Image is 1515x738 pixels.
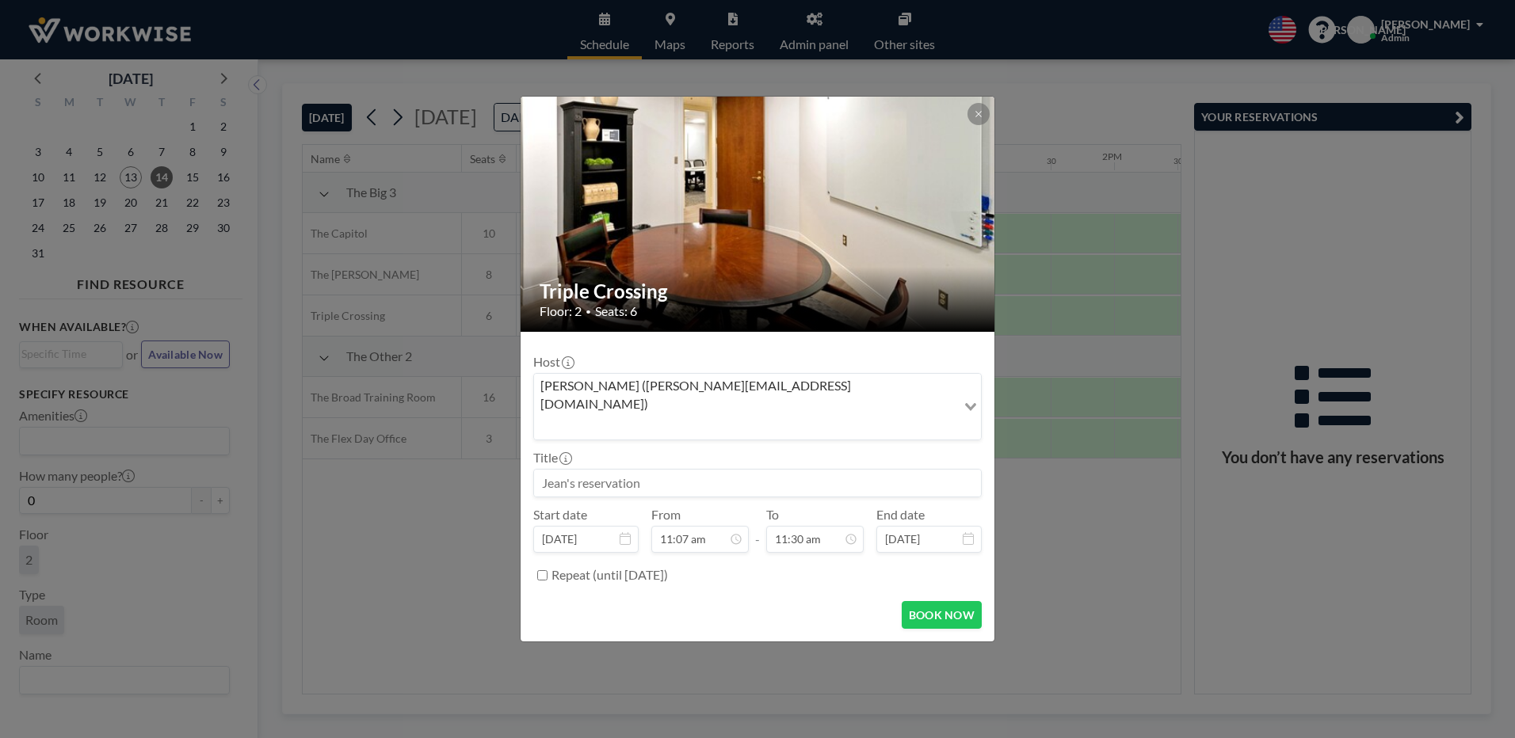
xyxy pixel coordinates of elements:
button: BOOK NOW [902,601,982,629]
label: From [651,507,681,523]
label: Start date [533,507,587,523]
span: - [755,512,760,547]
label: To [766,507,779,523]
span: • [586,306,591,318]
span: Seats: 6 [595,303,637,319]
label: Title [533,450,571,466]
input: Search for option [536,416,955,436]
div: Search for option [534,374,981,439]
h2: Triple Crossing [540,280,977,303]
label: End date [876,507,925,523]
label: Host [533,354,573,370]
input: Jean's reservation [534,470,981,496]
span: [PERSON_NAME] ([PERSON_NAME][EMAIL_ADDRESS][DOMAIN_NAME]) [537,377,953,413]
img: 537.jpg [521,36,996,392]
span: Floor: 2 [540,303,582,319]
label: Repeat (until [DATE]) [551,567,668,583]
